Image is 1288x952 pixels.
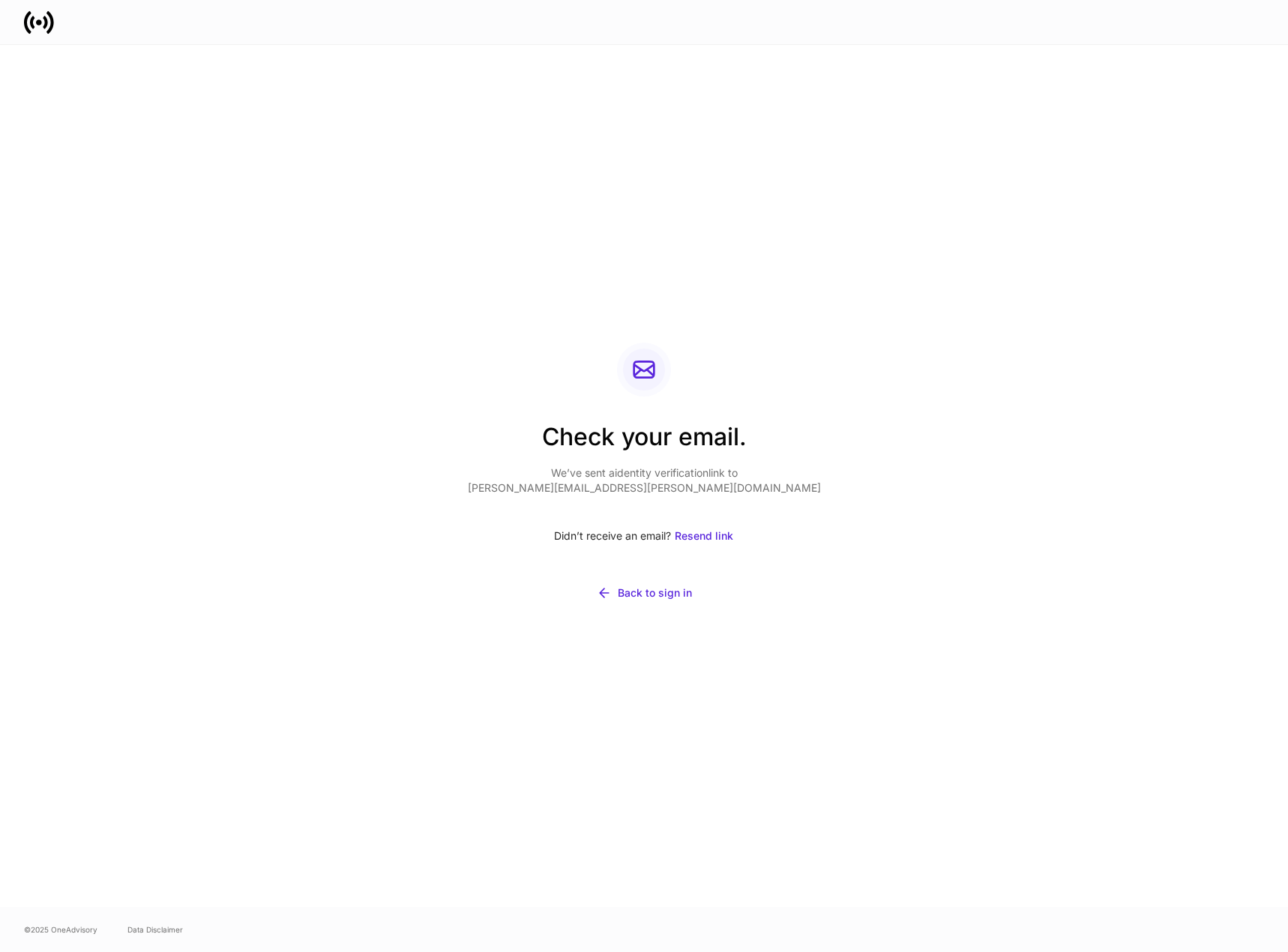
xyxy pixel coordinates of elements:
button: Back to sign in [468,576,821,609]
h2: Check your email. [468,421,821,466]
div: Didn’t receive an email? [468,519,821,552]
div: Back to sign in [618,585,692,600]
button: Resend link [674,519,734,552]
a: Data Disclaimer [127,924,183,936]
span: © 2025 OneAdvisory [24,924,97,936]
div: Resend link [675,528,733,543]
p: We’ve sent a identity verification link to [PERSON_NAME][EMAIL_ADDRESS][PERSON_NAME][DOMAIN_NAME] [468,466,821,495]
